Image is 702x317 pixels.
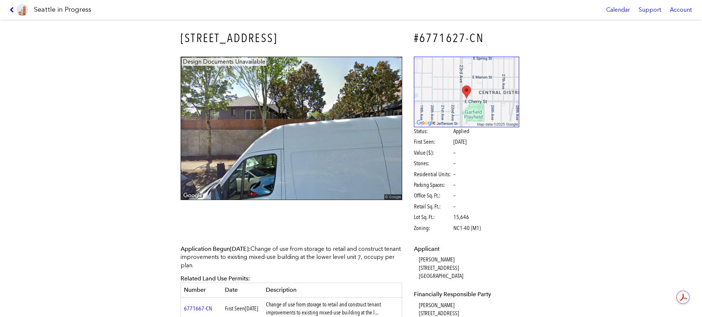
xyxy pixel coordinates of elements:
span: – [453,159,456,167]
span: Parking Spaces: [414,181,452,189]
span: Zoning: [414,224,452,232]
span: – [453,181,456,189]
th: Date [222,283,263,297]
span: 15,646 [453,213,469,221]
dt: Financially Responsible Party [414,290,520,298]
span: Status: [414,127,452,135]
span: – [453,192,456,200]
h1: Seattle in Progress [34,5,91,14]
dd: [PERSON_NAME] [STREET_ADDRESS] [GEOGRAPHIC_DATA] [419,256,520,280]
th: Description [263,283,402,297]
figcaption: Design Documents Unavailable [182,58,267,66]
h3: [STREET_ADDRESS] [181,30,402,46]
th: Number [181,283,222,297]
span: Applied [453,127,469,135]
img: staticmap [414,57,520,127]
span: First Seen: [414,138,452,146]
span: – [453,170,456,178]
span: Stories: [414,159,452,167]
h4: #6771627-CN [414,30,520,46]
dt: Applicant [414,245,520,253]
span: Residential Units: [414,170,452,178]
p: Change of use from storage to retail and construct tenant improvements to existing mixed-use buil... [181,245,402,269]
img: 705_24TH_AVE_SEATTLE.jpg [181,57,402,200]
span: [DATE] [453,138,467,145]
span: Retail Sq. Ft.: [414,203,452,211]
span: – [453,203,456,211]
span: Related Land Use Permits: [181,275,250,282]
span: – [453,149,456,157]
span: Lot Sq. Ft.: [414,213,452,221]
span: [DATE] [230,245,249,252]
span: [DATE] [245,305,258,312]
span: Office Sq. Ft.: [414,192,452,200]
img: favicon-96x96.png [16,4,28,16]
a: 6771667-CN [184,305,212,312]
span: Value ($): [414,149,452,157]
span: NC1-40 (M1) [453,224,481,232]
span: Application Begun : [181,245,250,252]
